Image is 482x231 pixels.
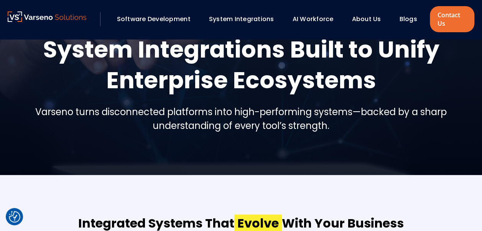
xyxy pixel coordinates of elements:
[8,12,86,22] img: Varseno Solutions – Product Engineering & IT Services
[399,15,417,23] a: Blogs
[8,34,474,96] h1: System Integrations Built to Unify Enterprise Ecosystems
[117,15,191,23] a: Software Development
[8,105,474,133] h5: Varseno turns disconnected platforms into high-performing systems—backed by a sharp understanding...
[348,13,392,26] div: About Us
[205,13,285,26] div: System Integrations
[113,13,201,26] div: Software Development
[209,15,274,23] a: System Integrations
[8,12,86,27] a: Varseno Solutions – Product Engineering & IT Services
[9,211,20,223] button: Cookie Settings
[430,6,474,32] a: Contact Us
[292,15,333,23] a: AI Workforce
[9,211,20,223] img: Revisit consent button
[288,13,344,26] div: AI Workforce
[395,13,428,26] div: Blogs
[352,15,381,23] a: About Us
